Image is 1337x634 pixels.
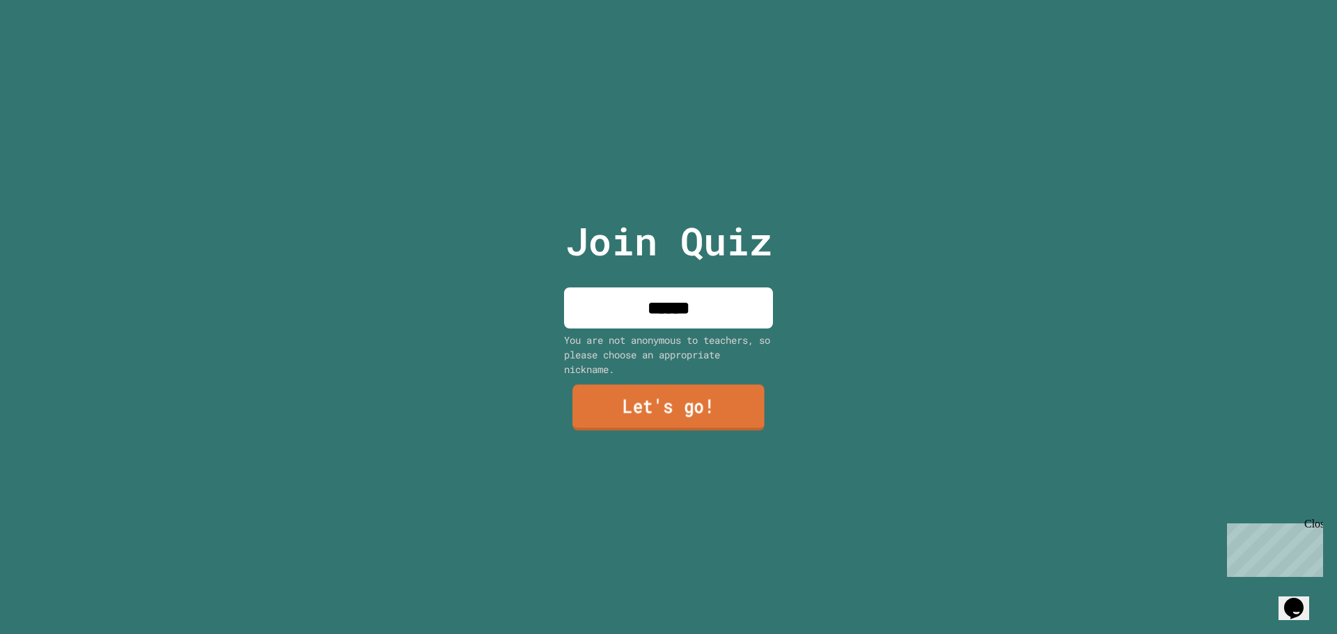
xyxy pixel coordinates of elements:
iframe: chat widget [1221,518,1323,577]
div: You are not anonymous to teachers, so please choose an appropriate nickname. [564,333,773,377]
div: Chat with us now!Close [6,6,96,88]
a: Let's go! [572,385,765,431]
p: Join Quiz [565,212,772,270]
iframe: chat widget [1279,578,1323,620]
